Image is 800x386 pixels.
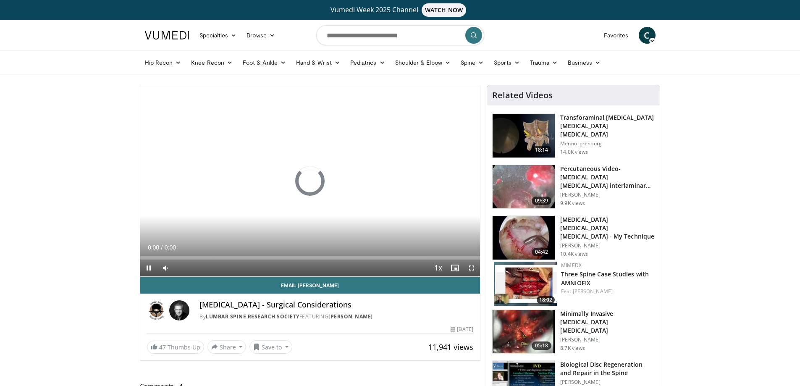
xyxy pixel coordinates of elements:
button: Pause [140,260,157,276]
a: Specialties [194,27,242,44]
span: 0:00 [148,244,159,251]
a: Spine [456,54,489,71]
a: [PERSON_NAME] [328,313,373,320]
img: gaffar_3.png.150x105_q85_crop-smart_upscale.jpg [493,216,555,260]
a: [PERSON_NAME] [573,288,613,295]
a: 47 Thumbs Up [147,341,204,354]
button: Save to [249,340,292,354]
span: 04:42 [532,248,552,256]
button: Mute [157,260,174,276]
span: 18:02 [537,296,555,304]
a: Business [563,54,606,71]
p: 14.0K views [560,149,588,155]
img: 34c974b5-e942-4b60-b0f4-1f83c610957b.150x105_q85_crop-smart_upscale.jpg [494,262,557,306]
div: [DATE] [451,326,473,333]
div: By FEATURING [199,313,473,320]
a: Hip Recon [140,54,186,71]
span: / [161,244,163,251]
span: 11,941 views [428,342,473,352]
input: Search topics, interventions [316,25,484,45]
a: 18:14 Transforaminal [MEDICAL_DATA] [MEDICAL_DATA] [MEDICAL_DATA] Menno Iprenburg 14.0K views [492,113,655,158]
span: 05:18 [532,341,552,350]
span: 18:14 [532,146,552,154]
a: Favorites [599,27,634,44]
a: Pediatrics [345,54,390,71]
img: Lumbar Spine Research Society [147,300,166,320]
h3: Biological Disc Regeneration and Repair in the Spine [560,360,655,377]
a: Vumedi Week 2025 ChannelWATCH NOW [146,3,654,17]
img: Dr_Ali_Bydon_Performs_A_Minimally_Invasive_Lumbar_Discectomy_100000615_3.jpg.150x105_q85_crop-sma... [493,310,555,354]
h3: Percutaneous Video-[MEDICAL_DATA] [MEDICAL_DATA] interlaminar L5-S1 (PELD) [560,165,655,190]
a: Hand & Wrist [291,54,345,71]
button: Playback Rate [430,260,446,276]
img: Q2xRg7exoPLTwO8X4xMDoxOjBzMTt2bJ.150x105_q85_crop-smart_upscale.jpg [493,114,555,158]
img: Avatar [169,300,189,320]
a: 09:39 Percutaneous Video-[MEDICAL_DATA] [MEDICAL_DATA] interlaminar L5-S1 (PELD) [PERSON_NAME] 9.... [492,165,655,209]
span: 0:00 [165,244,176,251]
h3: Minimally Invasive [MEDICAL_DATA] [MEDICAL_DATA] [560,310,655,335]
a: Sports [489,54,525,71]
h3: [MEDICAL_DATA] [MEDICAL_DATA] [MEDICAL_DATA] - My Technique [560,215,655,241]
button: Enable picture-in-picture mode [446,260,463,276]
div: Progress Bar [140,256,480,260]
h4: Related Videos [492,90,553,100]
a: Browse [241,27,280,44]
p: [PERSON_NAME] [560,242,655,249]
p: [PERSON_NAME] [560,379,655,386]
a: Knee Recon [186,54,238,71]
a: 04:42 [MEDICAL_DATA] [MEDICAL_DATA] [MEDICAL_DATA] - My Technique [PERSON_NAME] 10.4K views [492,215,655,260]
span: 09:39 [532,197,552,205]
a: MIMEDX [561,262,582,269]
img: 8fac1a79-a78b-4966-a978-874ddf9a9948.150x105_q85_crop-smart_upscale.jpg [493,165,555,209]
a: Shoulder & Elbow [390,54,456,71]
img: VuMedi Logo [145,31,189,39]
p: 9.9K views [560,200,585,207]
a: Trauma [525,54,563,71]
video-js: Video Player [140,85,480,277]
p: 8.7K views [560,345,585,352]
a: Email [PERSON_NAME] [140,277,480,294]
a: C [639,27,656,44]
span: 47 [159,343,166,351]
button: Share [207,340,247,354]
div: Feat. [561,288,653,295]
p: Menno Iprenburg [560,140,655,147]
p: 10.4K views [560,251,588,257]
span: WATCH NOW [422,3,466,17]
button: Fullscreen [463,260,480,276]
p: [PERSON_NAME] [560,336,655,343]
h4: [MEDICAL_DATA] - Surgical Considerations [199,300,473,310]
a: Three Spine Case Studies with AMNIOFIX [561,270,649,287]
a: 18:02 [494,262,557,306]
p: [PERSON_NAME] [560,192,655,198]
a: Lumbar Spine Research Society [206,313,299,320]
a: 05:18 Minimally Invasive [MEDICAL_DATA] [MEDICAL_DATA] [PERSON_NAME] 8.7K views [492,310,655,354]
a: Foot & Ankle [238,54,291,71]
h3: Transforaminal [MEDICAL_DATA] [MEDICAL_DATA] [MEDICAL_DATA] [560,113,655,139]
